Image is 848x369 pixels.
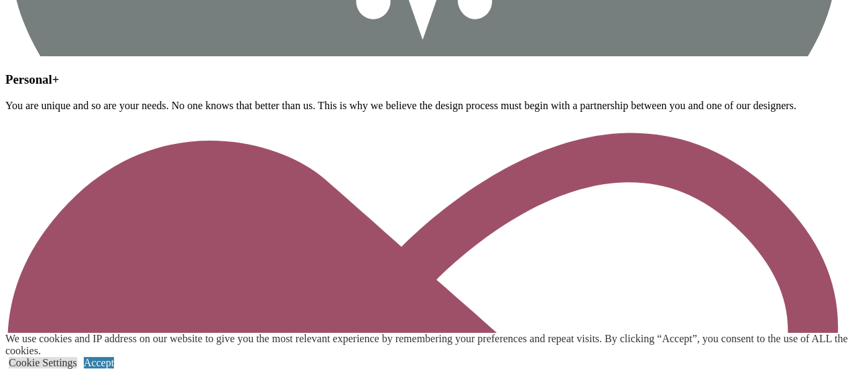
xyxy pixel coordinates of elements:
h3: Personal [5,72,843,87]
p: You are unique and so are your needs. No one knows that better than us. This is why we believe th... [5,100,843,112]
a: Cookie Settings [9,357,77,368]
div: We use cookies and IP address on our website to give you the most relevant experience by remember... [5,333,848,357]
a: Accept [84,357,114,368]
span: + [52,72,60,86]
